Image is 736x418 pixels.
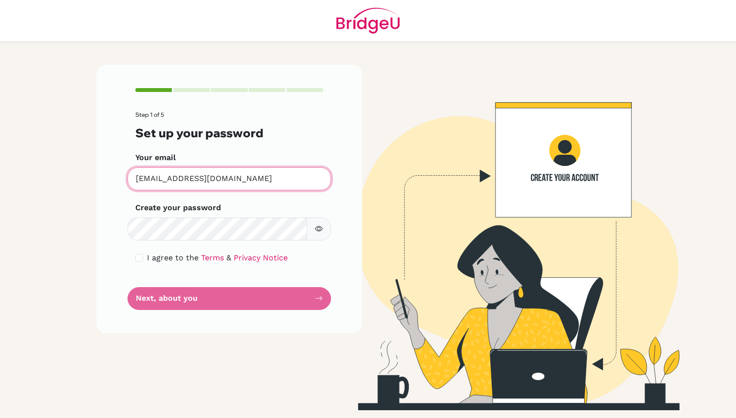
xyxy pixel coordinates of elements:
a: Privacy Notice [234,253,288,262]
span: Step 1 of 5 [135,111,164,118]
h3: Set up your password [135,126,323,140]
label: Create your password [135,202,221,214]
a: Terms [201,253,224,262]
span: I agree to the [147,253,199,262]
span: & [226,253,231,262]
input: Insert your email* [128,167,331,190]
label: Your email [135,152,176,164]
